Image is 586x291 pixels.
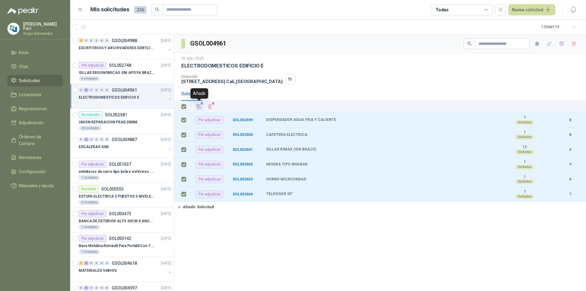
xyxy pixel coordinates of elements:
div: 0 [94,88,99,92]
span: Configuración [19,168,46,175]
span: Solicitudes [19,77,40,84]
div: Unidades [515,120,534,125]
a: Solicitudes [7,75,63,86]
a: Por adjudicarSOL050142[DATE] Base Metálica Retráctil Para Portátil Con 7 Altur7 Unidades [70,232,174,257]
b: 12 [504,145,546,150]
div: Por adjudicar [196,161,223,168]
p: SOL050553 [101,187,124,191]
a: Manuales y ayuda [7,180,63,191]
a: Añadir Solicitud [174,202,586,212]
div: 0 [105,261,109,265]
div: Todas [436,6,448,13]
a: SOL052603 [233,177,253,181]
div: 0 [99,261,104,265]
p: Base Metálica Retráctil Para Portátil Con 7 Altur [79,243,155,249]
p: [DATE] [161,137,171,143]
span: Órdenes de Compra [19,133,57,147]
div: 0 [94,286,99,290]
p: [DATE] [161,112,171,118]
div: 4 Unidades [79,76,100,81]
img: Logo peakr [7,7,38,15]
div: Añadir [190,88,208,99]
div: 0 [79,137,83,142]
div: 0 [89,286,94,290]
b: 1 [504,160,546,165]
p: MATERIALES VARIOS [79,268,117,274]
div: Por adjudicar [79,210,107,217]
div: 0 [84,38,89,43]
b: SOL052600 [233,133,253,137]
div: Por adjudicar [196,131,223,139]
div: 6 Unidades [79,200,100,205]
div: 2 [79,38,83,43]
div: Por adjudicar [79,161,107,168]
b: SILLAS RIMAX (SIN BRAZO) [266,147,316,152]
p: GSOL004988 [112,38,137,43]
p: Grupo Normandía [23,32,63,35]
div: 0 [89,261,94,265]
p: [DATE] [161,162,171,167]
div: 0 [94,261,99,265]
b: HORNO MICROONDAS [266,177,306,182]
p: GSOL004961 [112,88,137,92]
span: Licitaciones [19,91,42,98]
button: Añadir [195,102,203,111]
p: GSOL004597 [112,286,137,290]
div: 0 [79,88,83,92]
div: 8 [84,261,89,265]
a: SOL052602 [233,162,253,166]
b: DISPENSADOR AGUA FRIA Y CALIENTE [266,118,336,122]
span: Inicio [19,49,29,56]
p: [DATE] [161,63,171,68]
h1: Mis solicitudes [90,5,129,14]
a: 0 6 0 0 0 0 GSOL004961[DATE] ELECTRODOMESTICOS EDIFICIO E [79,86,172,106]
div: Unidades [515,194,534,199]
p: BANCA DE EXTERIOR ALTO 50CM X ANCHO 100CM FONDO 45CM CON ESPALDAR [79,218,155,224]
div: 1 Unidades [79,225,100,230]
b: SOL052599 [233,118,253,122]
div: 2 [79,261,83,265]
div: Por adjudicar [196,176,223,183]
p: SOL052581 [105,113,127,117]
a: Negociaciones [7,103,63,115]
div: 0 [99,286,104,290]
div: 0 [99,38,104,43]
p: SOL052748 [109,63,131,67]
p: [DATE] [161,285,171,291]
span: Remisiones [19,154,42,161]
div: 0 [89,88,94,92]
p: GSOL004887 [112,137,137,142]
p: [PERSON_NAME] Fori [23,22,63,31]
p: GSOL004618 [112,261,137,265]
span: Manuales y ayuda [19,182,54,189]
div: 0 [99,137,104,142]
a: Adjudicación [7,117,63,129]
span: 6 [211,101,215,106]
b: 1 [504,115,546,120]
p: extintores de carro tipo bola o esféricos. Eficacia 21A - 113B [79,169,155,175]
div: 1 Unidades [79,175,100,180]
a: Chat [7,61,63,72]
a: Remisiones [7,152,63,163]
a: SOL052604 [233,192,253,196]
p: ELECTRODOMESTICOS EDIFICIO E [181,63,264,69]
span: Adjudicación [19,119,44,126]
b: 8 [562,132,579,138]
div: Unidades [515,135,534,140]
p: ESCALERAS SSB [79,144,108,150]
span: 236 [134,6,146,13]
div: 3 [84,137,89,142]
div: Por adjudicar [79,235,107,242]
b: 6 [562,176,579,182]
div: En tránsito [79,111,103,118]
a: SOL052601 [233,147,253,152]
p: [DATE] [161,87,171,93]
div: Unidades [515,179,534,184]
b: 7 [562,191,579,197]
b: 4 [562,147,579,153]
div: Por adjudicar [196,146,223,153]
div: 0 [89,38,94,43]
b: 1 [504,189,546,194]
b: CAFETERA ELECTRICA [266,133,307,137]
